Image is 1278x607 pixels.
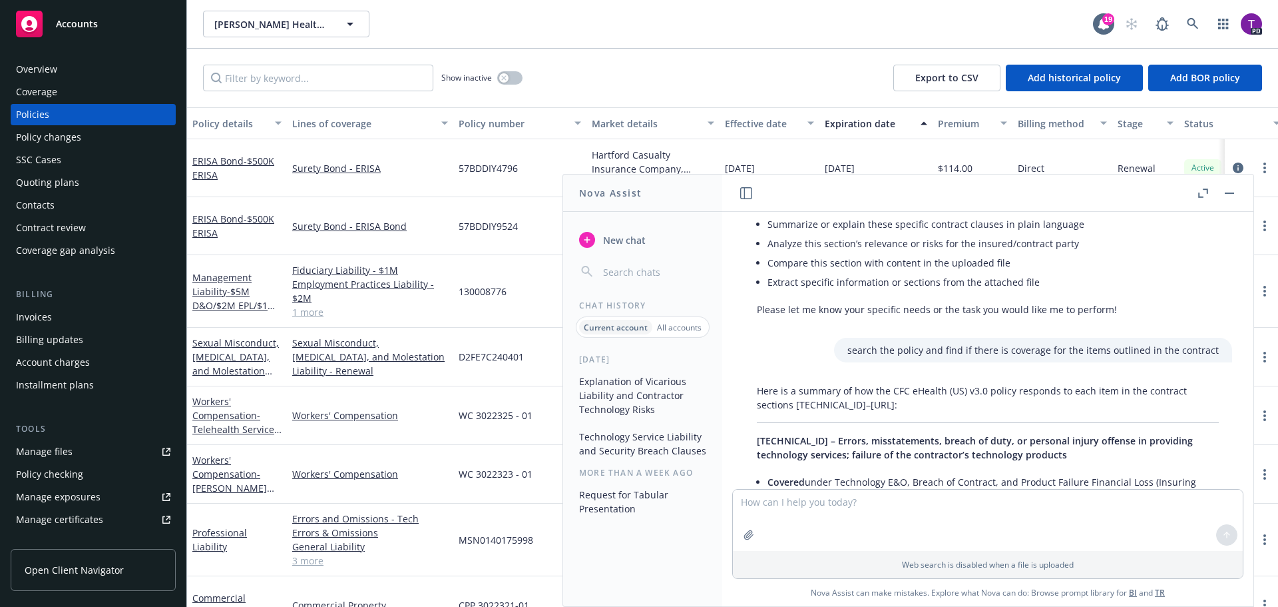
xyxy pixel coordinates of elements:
[1257,218,1273,234] a: more
[192,285,276,326] span: - $5M D&O/$2M EPL/$1M FID
[720,107,819,139] button: Effective date
[938,117,992,131] div: Premium
[893,65,1000,91] button: Export to CSV
[11,81,176,103] a: Coverage
[1102,13,1114,25] div: 19
[1257,466,1273,482] a: more
[16,374,94,396] div: Installment plans
[192,155,274,181] a: ERISA Bond
[11,486,176,508] span: Manage exposures
[825,161,855,175] span: [DATE]
[11,329,176,350] a: Billing updates
[192,395,279,464] a: Workers' Compensation
[11,464,176,485] a: Policy checking
[600,233,646,247] span: New chat
[459,467,532,481] span: WC 3022323 - 01
[728,579,1248,606] span: Nova Assist can make mistakes. Explore what Nova can do: Browse prompt library for and
[574,484,712,520] button: Request for Tabular Presentation
[459,350,524,364] span: D2FE7C240401
[574,426,712,462] button: Technology Service Liability and Security Breach Clauses
[203,11,369,37] button: [PERSON_NAME] Health, Inc.
[292,263,448,277] a: Fiduciary Liability - $1M
[11,352,176,373] a: Account charges
[25,563,124,577] span: Open Client Navigator
[11,172,176,193] a: Quoting plans
[741,559,1235,570] p: Web search is disabled when a file is uploaded
[16,306,52,328] div: Invoices
[1184,117,1265,131] div: Status
[292,467,448,481] a: Workers' Compensation
[11,509,176,530] a: Manage certificates
[16,81,57,103] div: Coverage
[292,540,448,554] a: General Liability
[1118,161,1156,175] span: Renewal
[292,277,448,305] a: Employment Practices Liability - $2M
[767,273,1219,292] li: Extract specific information or sections from the attached file
[16,59,57,80] div: Overview
[1257,408,1273,424] a: more
[192,526,247,553] a: Professional Liability
[16,352,90,373] div: Account charges
[1118,117,1159,131] div: Stage
[292,161,448,175] a: Surety Bond - ERISA
[1241,13,1262,35] img: photo
[563,467,722,478] div: More than a week ago
[600,263,706,281] input: Search chats
[1012,107,1112,139] button: Billing method
[1257,532,1273,548] a: more
[1149,11,1175,37] a: Report a Bug
[16,240,115,261] div: Coverage gap analysis
[453,107,586,139] button: Policy number
[459,219,518,233] span: 57BDDIY9524
[11,441,176,462] a: Manage files
[192,336,279,391] a: Sexual Misconduct, [MEDICAL_DATA], and Molestation Liability
[11,240,176,261] a: Coverage gap analysis
[292,117,433,131] div: Lines of coverage
[767,215,1219,234] li: Summarize or explain these specific contract clauses in plain language
[292,219,448,233] a: Surety Bond - ERISA Bond
[1118,11,1145,37] a: Start snowing
[1170,71,1240,84] span: Add BOR policy
[933,107,1012,139] button: Premium
[847,343,1219,357] p: search the policy and find if there is coverage for the items outlined in the contract
[1112,107,1179,139] button: Stage
[16,329,83,350] div: Billing updates
[11,59,176,80] a: Overview
[56,19,98,29] span: Accounts
[441,72,492,83] span: Show inactive
[11,532,176,553] a: Manage claims
[1210,11,1237,37] a: Switch app
[584,322,648,333] p: Current account
[292,512,448,540] a: Errors and Omissions - Tech Errors & Omissions
[757,384,1219,412] p: Here is a summary of how the CFC eHealth (US) v3.0 policy responds to each item in the contract s...
[1028,71,1121,84] span: Add historical policy
[16,127,81,148] div: Policy changes
[192,454,267,508] a: Workers' Compensation
[16,464,83,485] div: Policy checking
[292,305,448,319] a: 1 more
[192,213,274,239] a: ERISA Bond
[16,195,55,216] div: Contacts
[192,117,267,131] div: Policy details
[592,148,714,176] div: Hartford Casualty Insurance Company, Hartford Insurance Group
[592,117,700,131] div: Market details
[214,17,329,31] span: [PERSON_NAME] Health, Inc.
[459,285,507,299] span: 130008776
[459,117,566,131] div: Policy number
[459,533,533,547] span: MSN0140175998
[11,288,176,301] div: Billing
[767,234,1219,253] li: Analyze this section’s relevance or risks for the insured/contract party
[1148,65,1262,91] button: Add BOR policy
[574,228,712,252] button: New chat
[938,161,972,175] span: $114.00
[1006,65,1143,91] button: Add historical policy
[574,370,712,420] button: Explanation of Vicarious Liability and Contractor Technology Risks
[287,107,453,139] button: Lines of coverage
[11,195,176,216] a: Contacts
[11,127,176,148] a: Policy changes
[16,172,79,193] div: Quoting plans
[292,336,448,378] a: Sexual Misconduct, [MEDICAL_DATA], and Molestation Liability - Renewal
[915,71,978,84] span: Export to CSV
[203,65,433,91] input: Filter by keyword...
[725,161,755,175] span: [DATE]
